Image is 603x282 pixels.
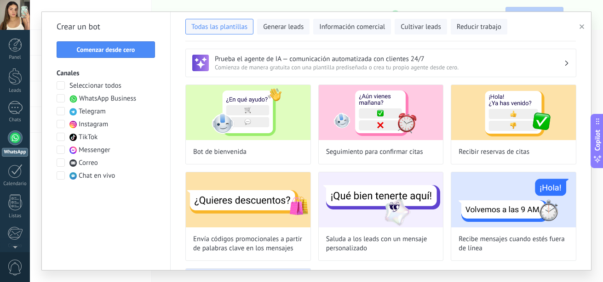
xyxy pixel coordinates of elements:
span: Telegram [79,107,106,116]
img: Recibe mensajes cuando estés fuera de línea [451,172,576,227]
span: Bot de bienvenida [193,147,247,157]
span: Recibir reservas de citas [459,147,529,157]
span: Recibe mensajes cuando estés fuera de línea [459,235,569,253]
span: TikTok [79,133,98,142]
span: Reducir trabajo [457,23,501,32]
div: Panel [2,55,29,61]
img: Envía códigos promocionales a partir de palabras clave en los mensajes [186,172,310,227]
div: Calendario [2,181,29,187]
div: Listas [2,213,29,219]
span: Saluda a los leads con un mensaje personalizado [326,235,436,253]
h2: Crear un bot [57,19,155,34]
span: Comienza de manera gratuita con una plantilla prediseñada o crea tu propio agente desde cero. [215,63,564,71]
span: Generar leads [263,23,304,32]
span: Envía códigos promocionales a partir de palabras clave en los mensajes [193,235,303,253]
button: Comenzar desde cero [57,41,155,58]
span: Cultivar leads [401,23,441,32]
h3: Prueba el agente de IA — comunicación automatizada con clientes 24/7 [215,55,564,63]
span: WhatsApp Business [79,94,136,103]
div: Chats [2,117,29,123]
button: Cultivar leads [395,19,447,34]
span: Seguimiento para confirmar citas [326,147,423,157]
div: WhatsApp [2,148,28,157]
span: Instagram [79,120,108,129]
button: Generar leads [257,19,310,34]
span: Copilot [593,130,602,151]
img: Bot de bienvenida [186,85,310,140]
button: Información comercial [313,19,391,34]
button: Todas las plantillas [185,19,253,34]
span: Chat en vivo [79,171,115,180]
span: Seleccionar todos [69,81,121,90]
span: Comenzar desde cero [77,46,135,53]
span: Información comercial [319,23,385,32]
img: Seguimiento para confirmar citas [319,85,443,140]
div: Leads [2,88,29,94]
h3: Canales [57,69,155,78]
span: Correo [79,158,98,168]
img: Saluda a los leads con un mensaje personalizado [319,172,443,227]
button: Reducir trabajo [451,19,507,34]
img: Recibir reservas de citas [451,85,576,140]
span: Todas las plantillas [191,23,247,32]
span: Messenger [79,146,110,155]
